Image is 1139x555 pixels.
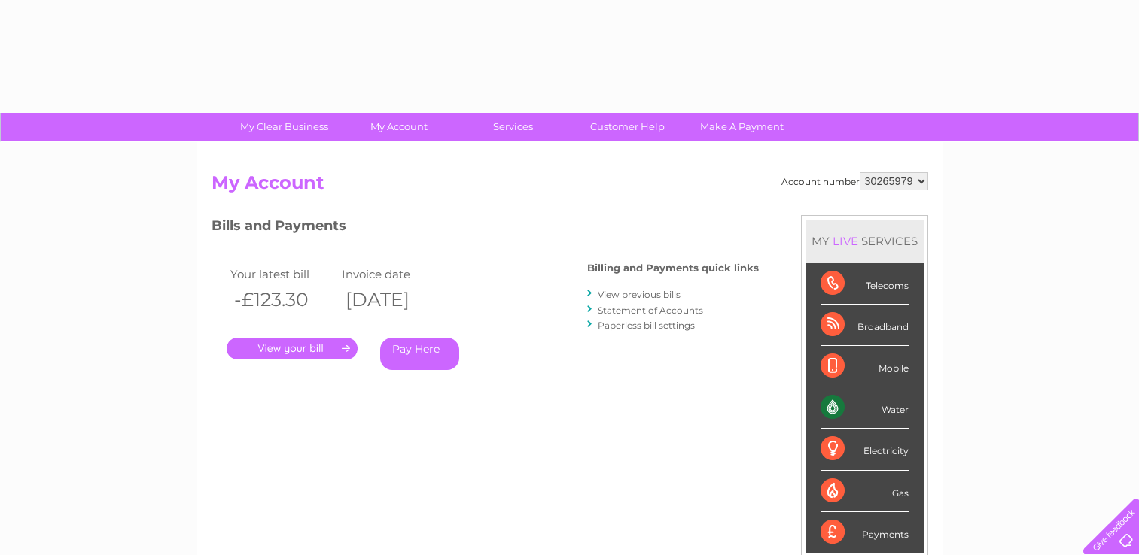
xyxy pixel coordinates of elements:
[821,305,909,346] div: Broadband
[380,338,459,370] a: Pay Here
[821,346,909,387] div: Mobile
[781,172,928,190] div: Account number
[338,284,450,315] th: [DATE]
[227,264,339,284] td: Your latest bill
[598,320,695,331] a: Paperless bill settings
[227,284,339,315] th: -£123.30
[821,512,909,553] div: Payments
[338,264,450,284] td: Invoice date
[821,471,909,512] div: Gas
[806,220,924,262] div: MY SERVICES
[598,289,681,300] a: View previous bills
[680,113,804,141] a: Make A Payment
[598,305,703,316] a: Statement of Accounts
[830,234,861,248] div: LIVE
[212,215,759,241] h3: Bills and Payments
[587,262,759,274] h4: Billing and Payments quick links
[821,429,909,470] div: Electricity
[821,263,909,305] div: Telecoms
[227,338,358,359] a: .
[222,113,346,141] a: My Clear Business
[565,113,690,141] a: Customer Help
[451,113,575,141] a: Services
[212,172,928,201] h2: My Account
[821,387,909,429] div: Water
[337,113,461,141] a: My Account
